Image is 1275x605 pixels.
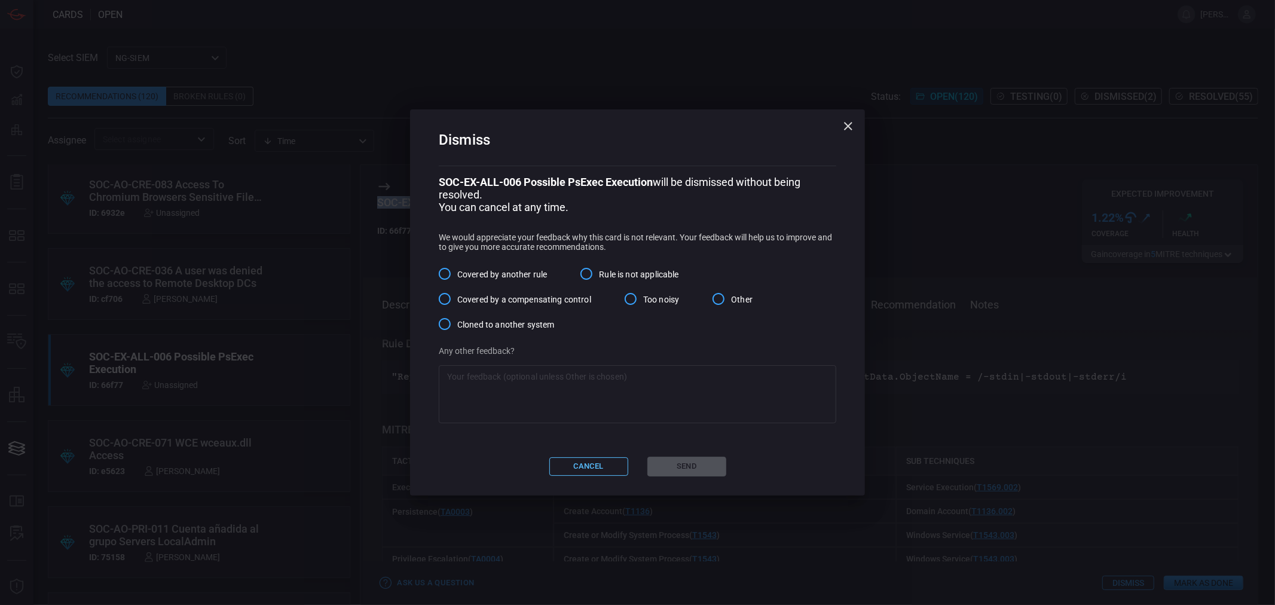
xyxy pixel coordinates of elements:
[439,129,836,166] h2: Dismiss
[731,294,753,306] span: Other
[599,268,678,281] span: Rule is not applicable
[457,319,555,331] span: Cloned to another system
[439,176,836,201] p: will be dismissed without being resolved.
[439,201,836,213] p: You can cancel at any time.
[643,294,679,306] span: Too noisy
[457,268,547,281] span: Covered by another rule
[549,457,628,476] button: Cancel
[439,346,836,356] p: Any other feedback?
[439,176,653,188] b: SOC-EX-ALL-006 Possible PsExec Execution
[439,233,836,252] p: We would appreciate your feedback why this card is not relevant. Your feedback will help us to im...
[457,294,591,306] span: Covered by a compensating control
